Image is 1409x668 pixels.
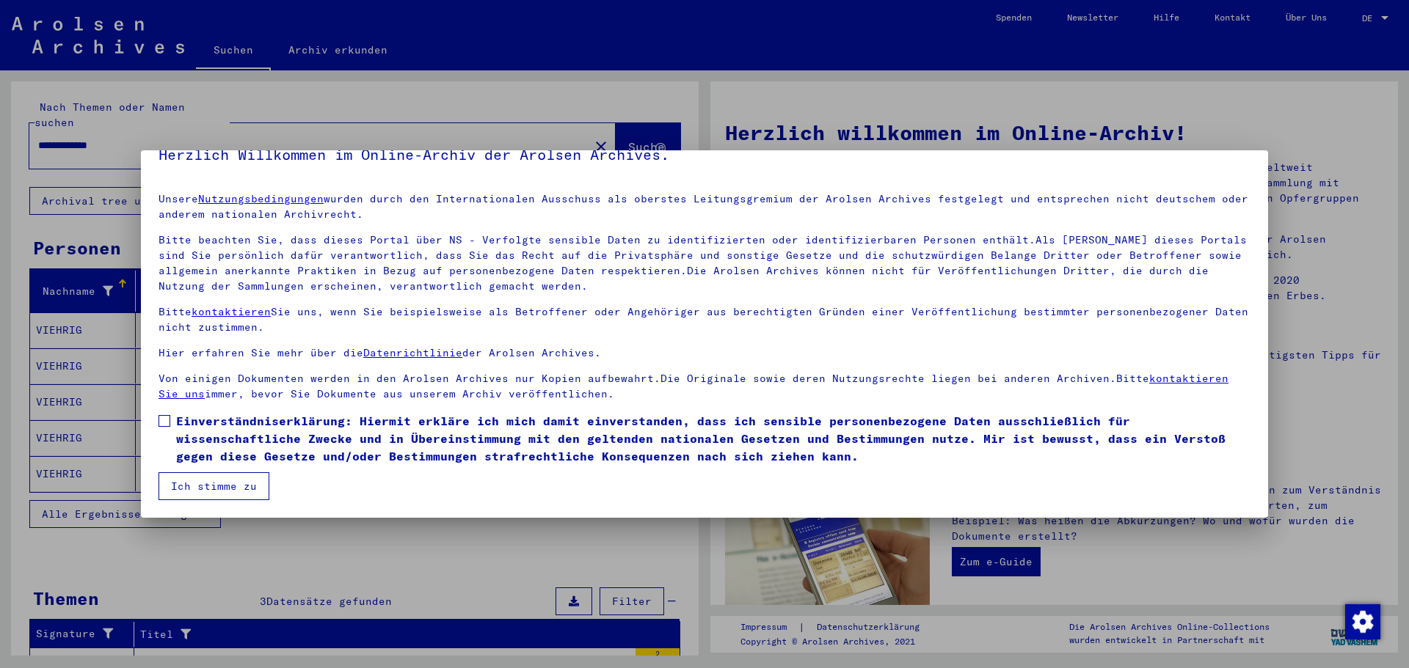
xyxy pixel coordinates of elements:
a: Datenrichtlinie [363,346,462,359]
p: Bitte Sie uns, wenn Sie beispielsweise als Betroffener oder Angehöriger aus berechtigten Gründen ... [159,304,1250,335]
a: kontaktieren [192,305,271,318]
p: Unsere wurden durch den Internationalen Ausschuss als oberstes Leitungsgremium der Arolsen Archiv... [159,191,1250,222]
a: Nutzungsbedingungen [198,192,324,205]
span: Einverständniserklärung: Hiermit erkläre ich mich damit einverstanden, dass ich sensible personen... [176,412,1250,465]
img: Zustimmung ändern [1345,604,1380,639]
p: Bitte beachten Sie, dass dieses Portal über NS - Verfolgte sensible Daten zu identifizierten oder... [159,232,1250,294]
p: Hier erfahren Sie mehr über die der Arolsen Archives. [159,345,1250,361]
a: kontaktieren Sie uns [159,372,1228,400]
button: Ich stimme zu [159,472,269,500]
h5: Herzlich Willkommen im Online-Archiv der Arolsen Archives. [159,143,1250,166]
p: Von einigen Dokumenten werden in den Arolsen Archives nur Kopien aufbewahrt.Die Originale sowie d... [159,371,1250,402]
